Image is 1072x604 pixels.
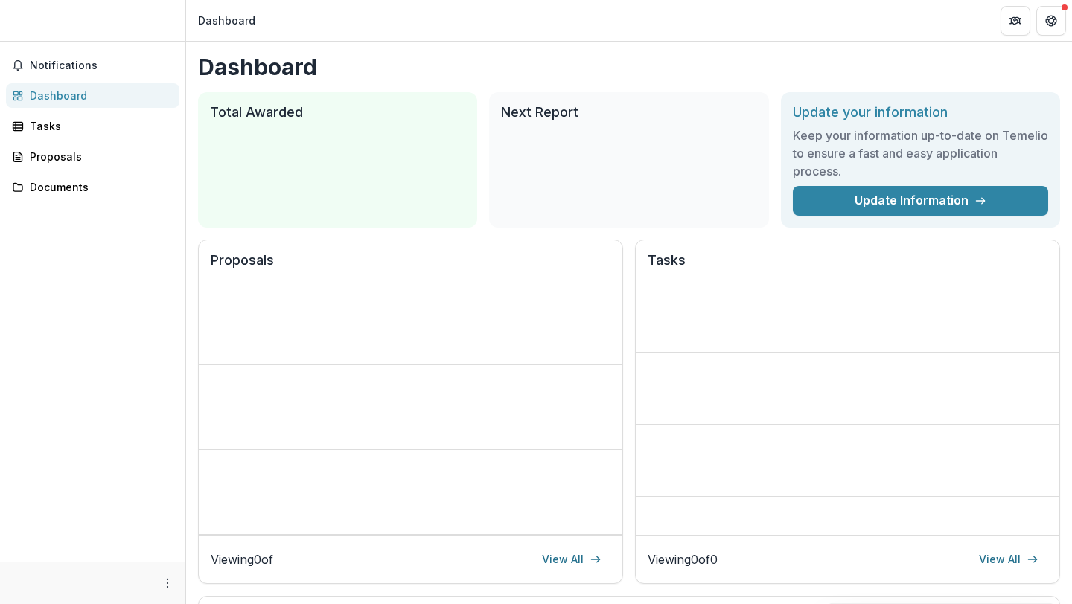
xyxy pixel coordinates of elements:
[6,175,179,199] a: Documents
[198,54,1060,80] h1: Dashboard
[533,547,610,571] a: View All
[648,550,718,568] p: Viewing 0 of 0
[793,186,1048,216] a: Update Information
[159,574,176,592] button: More
[198,13,255,28] div: Dashboard
[210,104,465,121] h2: Total Awarded
[30,60,173,72] span: Notifications
[793,104,1048,121] h2: Update your information
[1001,6,1030,36] button: Partners
[30,118,167,134] div: Tasks
[30,149,167,164] div: Proposals
[970,547,1047,571] a: View All
[501,104,756,121] h2: Next Report
[30,88,167,103] div: Dashboard
[6,144,179,169] a: Proposals
[192,10,261,31] nav: breadcrumb
[6,114,179,138] a: Tasks
[793,126,1048,180] h3: Keep your information up-to-date on Temelio to ensure a fast and easy application process.
[1036,6,1066,36] button: Get Help
[211,252,610,280] h2: Proposals
[6,83,179,108] a: Dashboard
[648,252,1047,280] h2: Tasks
[30,179,167,195] div: Documents
[6,54,179,77] button: Notifications
[211,550,273,568] p: Viewing 0 of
